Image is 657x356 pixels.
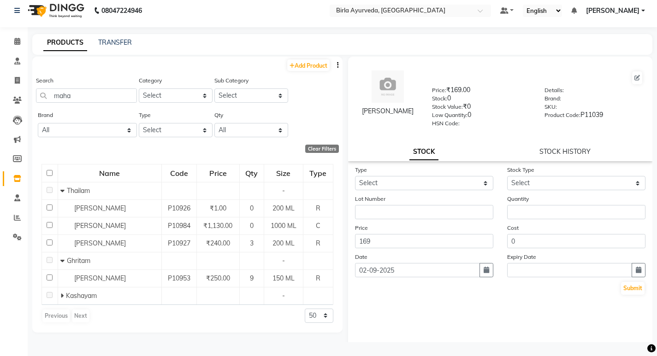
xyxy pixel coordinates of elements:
span: Expand Row [60,292,66,300]
div: [PERSON_NAME] [357,106,419,116]
label: Qty [214,111,223,119]
img: avatar [372,70,404,103]
label: Cost [507,224,519,232]
span: [PERSON_NAME] [74,222,126,230]
label: Lot Number [355,195,385,203]
div: Clear Filters [305,145,339,153]
span: 0 [250,204,254,212]
input: Search by product name or code [36,88,137,103]
div: Type [304,165,332,181]
span: Collapse Row [60,187,67,195]
label: Details: [545,86,564,94]
label: SKU: [545,103,557,111]
label: Low Quantity: [432,111,468,119]
label: Stock: [432,94,447,103]
span: ₹1.00 [210,204,226,212]
span: 9 [250,274,254,282]
span: P10953 [168,274,190,282]
label: Stock Type [507,166,534,174]
label: Price: [432,86,446,94]
a: STOCK HISTORY [539,147,591,156]
label: Search [36,76,53,85]
label: Brand [38,111,53,119]
span: [PERSON_NAME] [74,204,126,212]
label: Sub Category [214,76,249,85]
div: ₹169.00 [432,85,531,98]
label: Stock Value: [432,103,463,111]
span: 200 ML [272,239,295,247]
label: Price [355,224,368,232]
div: 0 [432,93,531,106]
div: Name [59,165,161,181]
label: Quantity [507,195,529,203]
span: P10926 [168,204,190,212]
span: P10927 [168,239,190,247]
div: P11039 [545,110,643,123]
span: P10984 [168,222,190,230]
label: Date [355,253,367,261]
span: Collapse Row [60,257,67,265]
span: - [282,187,285,195]
a: TRANSFER [98,38,132,47]
span: [PERSON_NAME] [74,239,126,247]
span: 150 ML [272,274,295,282]
span: [PERSON_NAME] [74,274,126,282]
span: ₹250.00 [206,274,230,282]
span: 0 [250,222,254,230]
span: ₹240.00 [206,239,230,247]
span: 200 ML [272,204,295,212]
span: - [282,257,285,265]
div: 0 [432,110,531,123]
a: STOCK [409,144,438,160]
span: Thailam [67,187,90,195]
div: ₹0 [432,102,531,115]
label: Product Code: [545,111,580,119]
label: Brand: [545,94,561,103]
div: Size [265,165,302,181]
button: Submit [621,282,645,295]
label: Type [139,111,151,119]
span: - [282,292,285,300]
label: Type [355,166,367,174]
a: PRODUCTS [43,35,87,51]
div: Qty [240,165,263,181]
span: [PERSON_NAME] [586,6,639,16]
span: R [316,204,320,212]
label: Expiry Date [507,253,536,261]
span: C [316,222,320,230]
span: 1000 ML [271,222,296,230]
span: R [316,239,320,247]
span: ₹1,130.00 [203,222,232,230]
span: 3 [250,239,254,247]
span: R [316,274,320,282]
span: Ghritam [67,257,90,265]
label: HSN Code: [432,119,460,128]
div: Code [162,165,196,181]
span: Kashayam [66,292,97,300]
a: Add Product [287,59,330,71]
label: Category [139,76,162,85]
div: Price [197,165,239,181]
